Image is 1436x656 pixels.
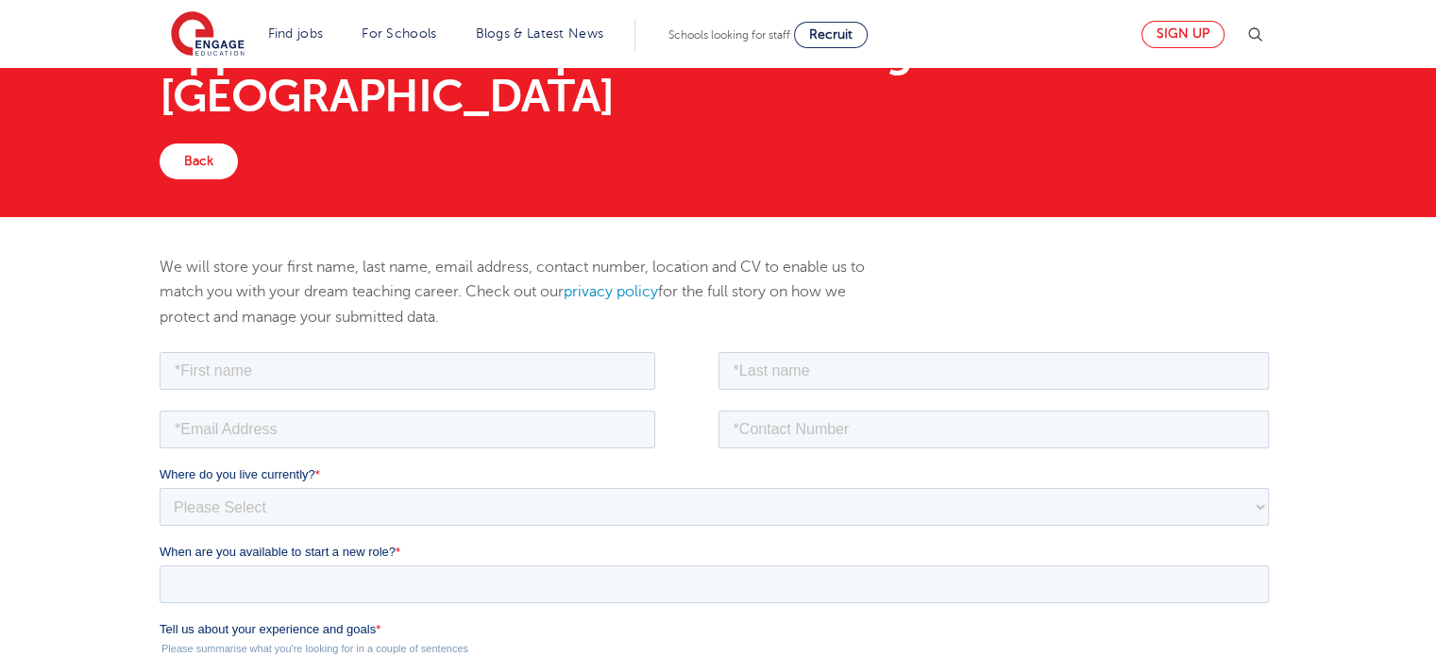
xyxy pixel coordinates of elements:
span: Recruit [809,27,853,42]
a: Sign up [1141,21,1225,48]
a: Find jobs [268,26,324,41]
input: *Contact Number [559,62,1110,100]
p: We will store your first name, last name, email address, contact number, location and CV to enabl... [160,255,895,329]
a: Blogs & Latest News [476,26,604,41]
a: For Schools [362,26,436,41]
a: Back [160,143,238,179]
img: Engage Education [171,11,245,59]
a: privacy policy [564,283,658,300]
span: Schools looking for staff [668,28,790,42]
h1: Application For Unqualified Teaching Assistant – [GEOGRAPHIC_DATA] [160,28,1276,119]
span: Subscribe to updates from Engage [22,495,211,509]
a: Recruit [794,22,868,48]
input: *Last name [559,4,1110,42]
input: Subscribe to updates from Engage [5,494,17,506]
